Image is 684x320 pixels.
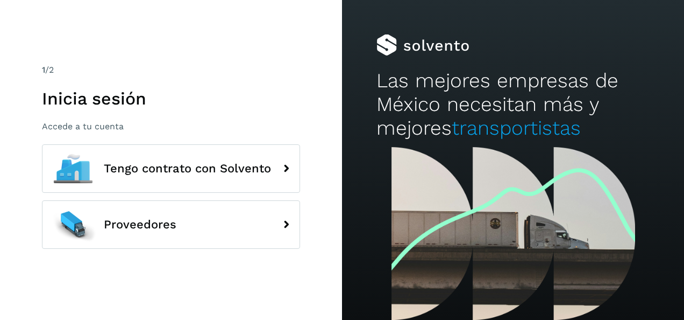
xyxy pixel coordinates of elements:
span: transportistas [452,116,581,140]
span: Tengo contrato con Solvento [104,162,271,175]
span: Proveedores [104,218,176,231]
h2: Las mejores empresas de México necesitan más y mejores [376,69,650,141]
div: /2 [42,64,300,76]
h1: Inicia sesión [42,88,300,109]
button: Tengo contrato con Solvento [42,144,300,193]
p: Accede a tu cuenta [42,121,300,131]
span: 1 [42,65,45,75]
button: Proveedores [42,200,300,249]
